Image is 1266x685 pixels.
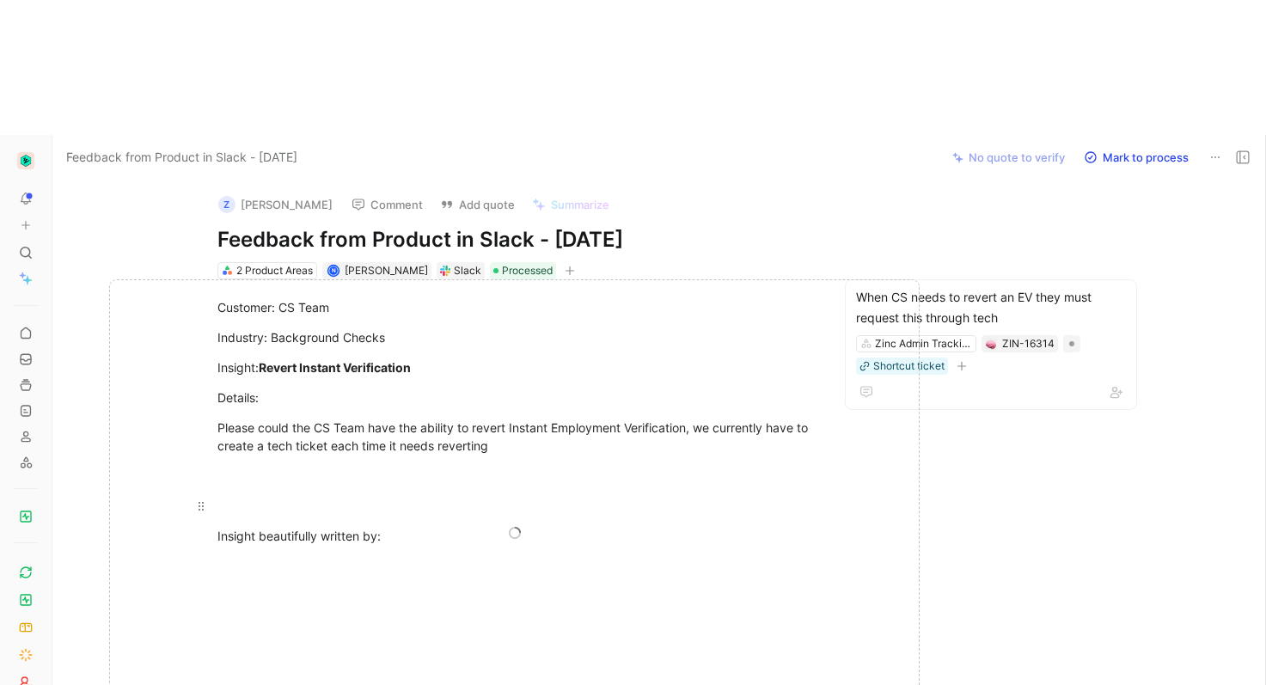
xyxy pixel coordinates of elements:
button: Comment [344,193,431,217]
div: Z [218,196,235,213]
h1: Feedback from Product in Slack - [DATE] [217,226,812,254]
button: 🧠 [985,338,997,350]
button: Summarize [524,193,617,217]
div: Processed [490,262,556,279]
button: Zinc [14,149,38,173]
img: 🧠 [986,339,996,350]
div: ZIN-16314 [1002,335,1055,352]
button: Add quote [432,193,523,217]
img: Zinc [17,152,34,169]
span: Summarize [551,197,609,212]
span: Processed [502,262,553,279]
div: Slack [454,262,481,279]
button: Z[PERSON_NAME] [211,192,340,217]
div: When CS needs to revert an EV they must request this through tech [856,287,1126,328]
span: [PERSON_NAME] [345,264,428,277]
button: Mark to process [1076,145,1196,169]
span: Feedback from Product in Slack - [DATE] [66,147,297,168]
button: No quote to verify [945,145,1073,169]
